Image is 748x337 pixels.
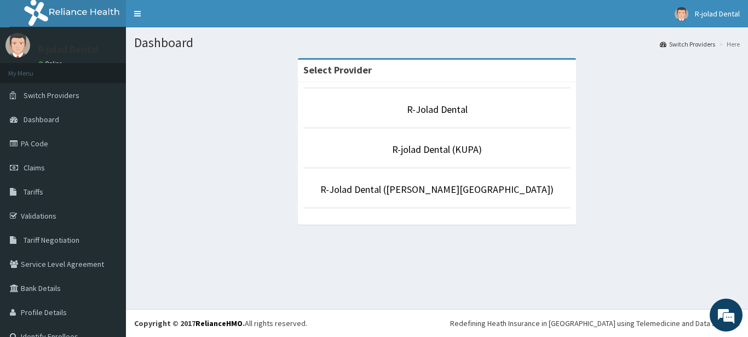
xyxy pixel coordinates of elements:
img: User Image [675,7,688,21]
footer: All rights reserved. [126,309,748,337]
a: Online [38,60,65,67]
a: R-Jolad Dental [407,103,468,116]
span: Dashboard [24,115,59,124]
strong: Select Provider [303,64,372,76]
img: User Image [5,33,30,58]
a: R-Jolad Dental ([PERSON_NAME][GEOGRAPHIC_DATA]) [320,183,554,196]
span: R-jolad Dental [695,9,740,19]
span: Tariff Negotiation [24,235,79,245]
a: Switch Providers [660,39,715,49]
strong: Copyright © 2017 . [134,318,245,328]
span: Claims [24,163,45,173]
span: Tariffs [24,187,43,197]
h1: Dashboard [134,36,740,50]
span: Switch Providers [24,90,79,100]
a: RelianceHMO [195,318,243,328]
li: Here [716,39,740,49]
div: Redefining Heath Insurance in [GEOGRAPHIC_DATA] using Telemedicine and Data Science! [450,318,740,329]
a: R-jolad Dental (KUPA) [392,143,482,156]
p: R-jolad Dental [38,44,99,54]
